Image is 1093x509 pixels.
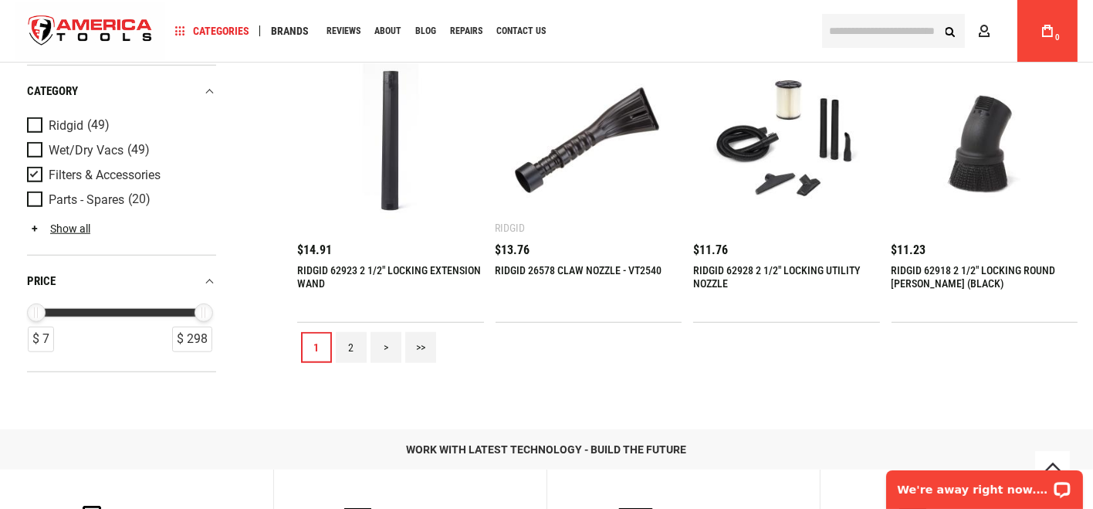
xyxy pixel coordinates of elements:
[496,26,546,36] span: Contact Us
[450,26,482,36] span: Repairs
[327,26,360,36] span: Reviews
[709,63,865,219] img: RIDGID 62928 2 1/2
[693,264,860,290] a: RIDGID 62928 2 1/2" LOCKING UTILITY NOZZLE
[301,332,332,363] a: 1
[374,26,401,36] span: About
[892,264,1056,290] a: RIDGID 62918 2 1/2" LOCKING ROUND [PERSON_NAME] (BLACK)
[27,192,212,209] a: Parts - Spares (20)
[27,222,90,235] a: Show all
[27,142,212,159] a: Wet/Dry Vacs (49)
[1055,33,1060,42] span: 0
[49,193,124,207] span: Parts - Spares
[127,144,150,157] span: (49)
[49,144,124,158] span: Wet/Dry Vacs
[511,63,667,219] img: RIDGID 26578 CLAW NOZZLE - VT2540
[405,332,436,363] a: >>
[27,167,212,184] a: Filters & Accessories
[415,26,436,36] span: Blog
[297,264,481,290] a: RIDGID 62923 2 1/2" LOCKING EXTENSION WAND
[936,16,965,46] button: Search
[907,63,1063,219] img: RIDGID 62918 2 1/2
[367,21,408,42] a: About
[49,168,161,182] span: Filters & Accessories
[496,244,530,256] span: $13.76
[892,244,926,256] span: $11.23
[28,327,54,352] div: $ 7
[320,21,367,42] a: Reviews
[27,117,212,134] a: Ridgid (49)
[336,332,367,363] a: 2
[371,332,401,363] a: >
[27,81,216,102] div: category
[297,244,332,256] span: $14.91
[15,2,165,60] a: store logo
[27,271,216,292] div: price
[168,21,256,42] a: Categories
[264,21,316,42] a: Brands
[408,21,443,42] a: Blog
[27,65,216,372] div: Product Filters
[175,25,249,36] span: Categories
[693,244,728,256] span: $11.76
[496,222,526,234] div: Ridgid
[15,2,165,60] img: America Tools
[87,119,110,132] span: (49)
[496,264,662,277] a: RIDGID 26578 CLAW NOZZLE - VT2540
[876,460,1093,509] iframe: LiveChat chat widget
[313,63,469,219] img: RIDGID 62923 2 1/2
[443,21,489,42] a: Repairs
[128,193,151,206] span: (20)
[49,119,83,133] span: Ridgid
[172,327,212,352] div: $ 298
[489,21,553,42] a: Contact Us
[271,25,309,36] span: Brands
